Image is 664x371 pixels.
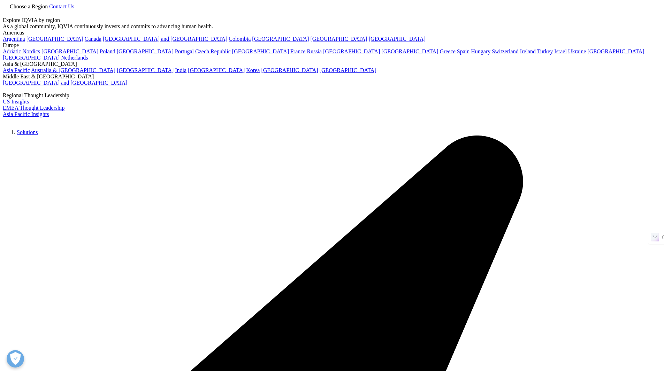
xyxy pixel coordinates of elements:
[103,36,227,42] a: [GEOGRAPHIC_DATA] and [GEOGRAPHIC_DATA]
[457,48,470,54] a: Spain
[17,129,38,135] a: Solutions
[61,55,88,61] a: Netherlands
[7,350,24,368] button: Open Preferences
[3,42,661,48] div: Europe
[554,48,567,54] a: Israel
[520,48,536,54] a: Ireland
[323,48,380,54] a: [GEOGRAPHIC_DATA]
[252,36,309,42] a: [GEOGRAPHIC_DATA]
[3,36,25,42] a: Argentina
[311,36,367,42] a: [GEOGRAPHIC_DATA]
[117,67,174,73] a: [GEOGRAPHIC_DATA]
[3,92,661,99] div: Regional Thought Leadership
[261,67,318,73] a: [GEOGRAPHIC_DATA]
[175,67,186,73] a: India
[100,48,115,54] a: Poland
[10,3,48,9] span: Choose a Region
[307,48,322,54] a: Russia
[31,67,115,73] a: Australia & [GEOGRAPHIC_DATA]
[246,67,260,73] a: Korea
[232,48,289,54] a: [GEOGRAPHIC_DATA]
[3,23,661,30] div: As a global community, IQVIA continuously invests and commits to advancing human health.
[320,67,376,73] a: [GEOGRAPHIC_DATA]
[188,67,245,73] a: [GEOGRAPHIC_DATA]
[537,48,553,54] a: Turkey
[229,36,251,42] a: Colombia
[471,48,490,54] a: Hungary
[369,36,426,42] a: [GEOGRAPHIC_DATA]
[3,99,29,105] a: US Insights
[26,36,83,42] a: [GEOGRAPHIC_DATA]
[3,55,60,61] a: [GEOGRAPHIC_DATA]
[22,48,40,54] a: Nordics
[492,48,518,54] a: Switzerland
[290,48,306,54] a: France
[568,48,586,54] a: Ukraine
[85,36,101,42] a: Canada
[381,48,438,54] a: [GEOGRAPHIC_DATA]
[49,3,74,9] a: Contact Us
[3,61,661,67] div: Asia & [GEOGRAPHIC_DATA]
[440,48,455,54] a: Greece
[3,74,661,80] div: Middle East & [GEOGRAPHIC_DATA]
[587,48,644,54] a: [GEOGRAPHIC_DATA]
[41,48,98,54] a: [GEOGRAPHIC_DATA]
[3,48,21,54] a: Adriatic
[3,67,30,73] a: Asia Pacific
[175,48,194,54] a: Portugal
[3,30,661,36] div: Americas
[195,48,231,54] a: Czech Republic
[117,48,174,54] a: [GEOGRAPHIC_DATA]
[3,17,661,23] div: Explore IQVIA by region
[3,105,64,111] a: EMEA Thought Leadership
[3,111,49,117] a: Asia Pacific Insights
[3,80,127,86] a: [GEOGRAPHIC_DATA] and [GEOGRAPHIC_DATA]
